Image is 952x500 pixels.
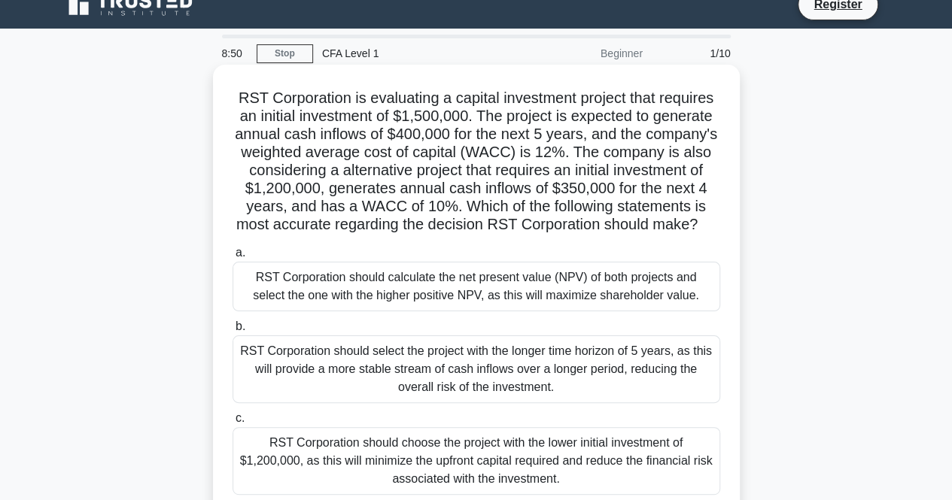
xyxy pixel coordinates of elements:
span: b. [236,320,245,332]
span: a. [236,246,245,259]
span: c. [236,411,245,424]
h5: RST Corporation is evaluating a capital investment project that requires an initial investment of... [231,89,722,235]
div: RST Corporation should calculate the net present value (NPV) of both projects and select the one ... [233,262,720,311]
div: 1/10 [652,38,740,68]
div: RST Corporation should select the project with the longer time horizon of 5 years, as this will p... [233,335,720,403]
div: 8:50 [213,38,257,68]
a: Stop [257,44,313,63]
div: RST Corporation should choose the project with the lower initial investment of $1,200,000, as thi... [233,427,720,495]
div: CFA Level 1 [313,38,520,68]
div: Beginner [520,38,652,68]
